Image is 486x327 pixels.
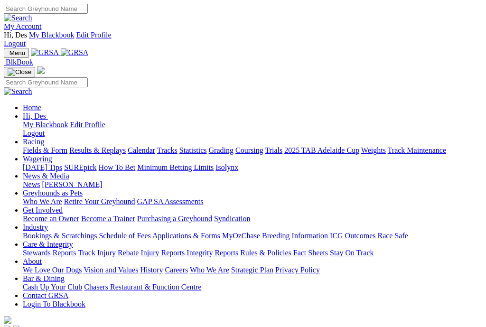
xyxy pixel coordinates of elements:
[165,266,188,274] a: Careers
[179,146,207,154] a: Statistics
[64,163,96,171] a: SUREpick
[6,58,33,66] span: BlkBook
[23,180,40,188] a: News
[262,232,328,240] a: Breeding Information
[231,266,273,274] a: Strategic Plan
[23,283,82,291] a: Cash Up Your Club
[99,163,136,171] a: How To Bet
[215,163,238,171] a: Isolynx
[4,31,482,48] div: My Account
[84,283,201,291] a: Chasers Restaurant & Function Centre
[23,163,62,171] a: [DATE] Tips
[140,266,163,274] a: History
[23,112,48,120] a: Hi, Des
[42,180,102,188] a: [PERSON_NAME]
[23,257,42,265] a: About
[388,146,446,154] a: Track Maintenance
[23,112,46,120] span: Hi, Des
[29,31,75,39] a: My Blackbook
[23,138,44,146] a: Racing
[23,283,482,291] div: Bar & Dining
[23,240,73,248] a: Care & Integrity
[137,215,212,223] a: Purchasing a Greyhound
[4,14,32,22] img: Search
[275,266,320,274] a: Privacy Policy
[8,68,31,76] img: Close
[23,249,76,257] a: Stewards Reports
[99,232,150,240] a: Schedule of Fees
[152,232,220,240] a: Applications & Forms
[23,163,482,172] div: Wagering
[240,249,291,257] a: Rules & Policies
[23,206,63,214] a: Get Involved
[4,67,35,77] button: Toggle navigation
[284,146,359,154] a: 2025 TAB Adelaide Cup
[190,266,229,274] a: Who We Are
[4,4,88,14] input: Search
[235,146,263,154] a: Coursing
[4,39,26,47] a: Logout
[37,66,45,74] img: logo-grsa-white.png
[23,300,85,308] a: Login To Blackbook
[23,232,97,240] a: Bookings & Scratchings
[23,232,482,240] div: Industry
[23,146,67,154] a: Fields & Form
[157,146,178,154] a: Tracks
[23,121,68,129] a: My Blackbook
[214,215,250,223] a: Syndication
[23,197,62,206] a: Who We Are
[78,249,139,257] a: Track Injury Rebate
[31,48,59,57] img: GRSA
[23,223,48,231] a: Industry
[84,266,138,274] a: Vision and Values
[76,31,111,39] a: Edit Profile
[4,58,33,66] a: BlkBook
[23,266,82,274] a: We Love Our Dogs
[137,163,214,171] a: Minimum Betting Limits
[330,232,375,240] a: ICG Outcomes
[209,146,234,154] a: Grading
[23,291,68,299] a: Contact GRSA
[23,172,69,180] a: News & Media
[23,215,482,223] div: Get Involved
[23,103,41,112] a: Home
[23,180,482,189] div: News & Media
[23,129,45,137] a: Logout
[69,146,126,154] a: Results & Replays
[23,121,482,138] div: Hi, Des
[23,249,482,257] div: Care & Integrity
[81,215,135,223] a: Become a Trainer
[4,316,11,324] img: logo-grsa-white.png
[4,87,32,96] img: Search
[9,49,25,56] span: Menu
[23,274,65,282] a: Bar & Dining
[23,146,482,155] div: Racing
[23,189,83,197] a: Greyhounds as Pets
[64,197,135,206] a: Retire Your Greyhound
[137,197,204,206] a: GAP SA Assessments
[377,232,408,240] a: Race Safe
[222,232,260,240] a: MyOzChase
[293,249,328,257] a: Fact Sheets
[265,146,282,154] a: Trials
[23,215,79,223] a: Become an Owner
[140,249,185,257] a: Injury Reports
[4,77,88,87] input: Search
[128,146,155,154] a: Calendar
[23,266,482,274] div: About
[23,155,52,163] a: Wagering
[4,22,42,30] a: My Account
[23,197,482,206] div: Greyhounds as Pets
[4,31,27,39] span: Hi, Des
[361,146,386,154] a: Weights
[187,249,238,257] a: Integrity Reports
[4,48,29,58] button: Toggle navigation
[70,121,105,129] a: Edit Profile
[330,249,374,257] a: Stay On Track
[61,48,89,57] img: GRSA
